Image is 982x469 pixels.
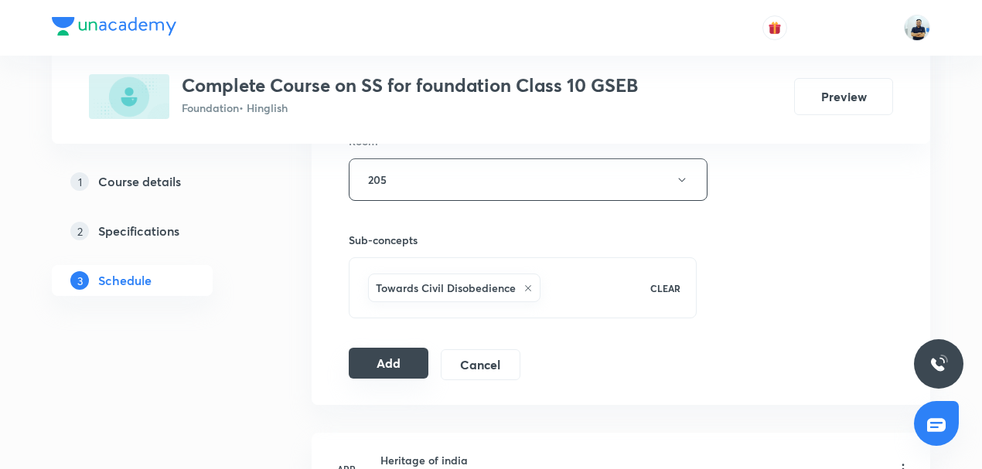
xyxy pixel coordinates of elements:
[70,271,89,290] p: 3
[380,452,550,468] h6: Heritage of india
[768,21,782,35] img: avatar
[98,222,179,240] h5: Specifications
[650,281,680,295] p: CLEAR
[52,216,262,246] a: 2Specifications
[98,271,152,290] h5: Schedule
[98,172,181,191] h5: Course details
[182,100,638,116] p: Foundation • Hinglish
[182,74,638,97] h3: Complete Course on SS for foundation Class 10 GSEB
[441,349,520,380] button: Cancel
[52,166,262,197] a: 1Course details
[349,158,708,201] button: 205
[70,222,89,240] p: 2
[52,17,176,39] a: Company Logo
[794,78,893,115] button: Preview
[376,280,516,296] h6: Towards Civil Disobedience
[349,348,428,379] button: Add
[349,232,697,248] h6: Sub-concepts
[904,15,930,41] img: URVIK PATEL
[929,355,948,373] img: ttu
[89,74,169,119] img: 8E376902-9DF3-4ED3-889E-C95FFD6FCA9D_plus.png
[70,172,89,191] p: 1
[762,15,787,40] button: avatar
[52,17,176,36] img: Company Logo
